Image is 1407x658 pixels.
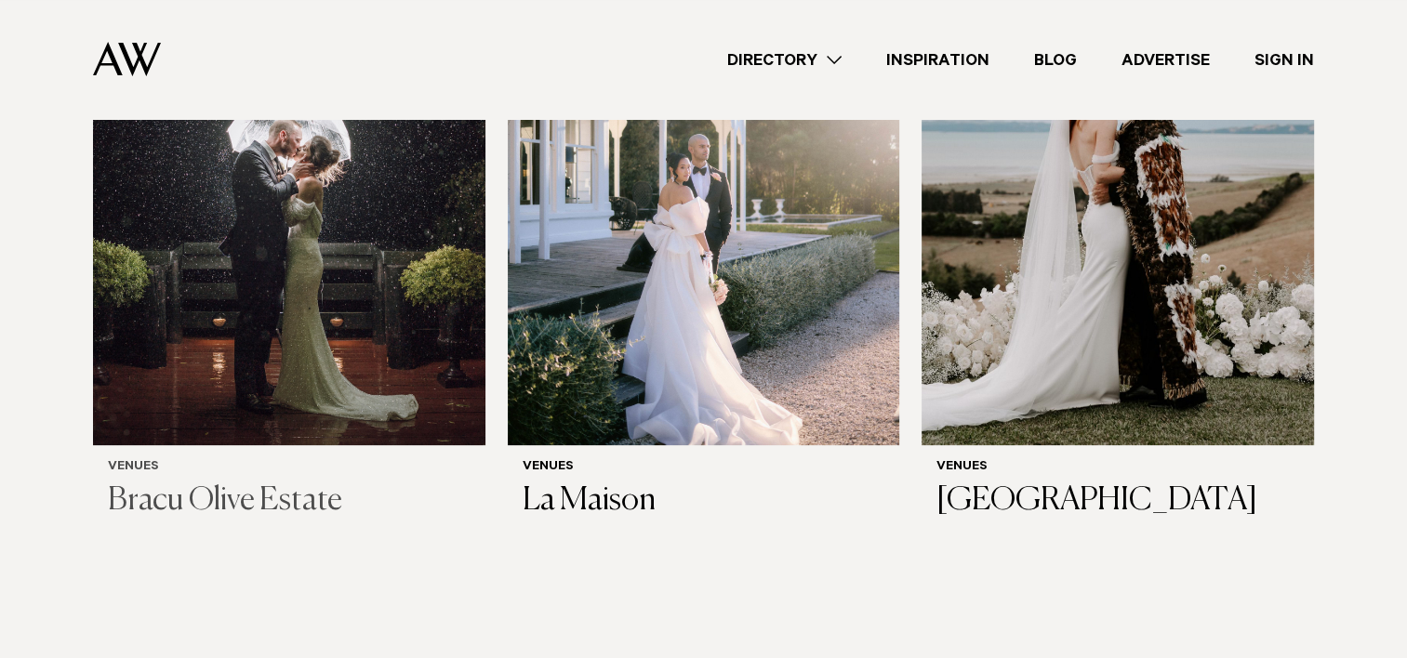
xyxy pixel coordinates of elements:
h6: Venues [523,460,885,476]
h6: Venues [108,460,471,476]
h3: La Maison [523,482,885,520]
a: Blog [1012,47,1099,72]
h3: [GEOGRAPHIC_DATA] [936,482,1299,520]
img: Auckland Weddings Logo [93,42,161,76]
a: Advertise [1099,47,1232,72]
a: Sign In [1232,47,1336,72]
a: Directory [705,47,864,72]
h3: Bracu Olive Estate [108,482,471,520]
h6: Venues [936,460,1299,476]
a: Inspiration [864,47,1012,72]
